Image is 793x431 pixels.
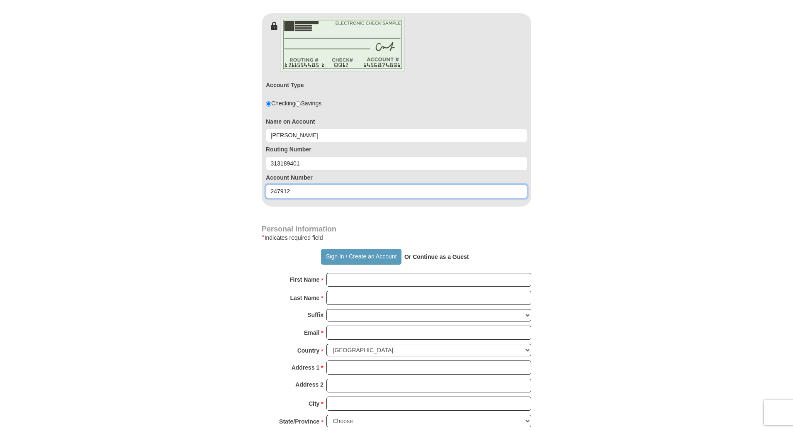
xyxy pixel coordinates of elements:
[295,379,324,390] strong: Address 2
[266,173,527,182] label: Account Number
[304,327,319,338] strong: Email
[266,145,527,153] label: Routing Number
[289,274,319,285] strong: First Name
[280,17,405,72] img: check-en.png
[297,345,320,356] strong: Country
[262,226,531,232] h4: Personal Information
[307,309,324,321] strong: Suffix
[321,249,401,265] button: Sign In / Create an Account
[279,416,319,427] strong: State/Province
[266,117,527,126] label: Name on Account
[309,398,319,409] strong: City
[262,233,531,243] div: Indicates required field
[266,81,304,89] label: Account Type
[290,292,320,304] strong: Last Name
[266,99,321,107] div: Checking Savings
[292,362,320,373] strong: Address 1
[404,253,469,260] strong: Or Continue as a Guest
